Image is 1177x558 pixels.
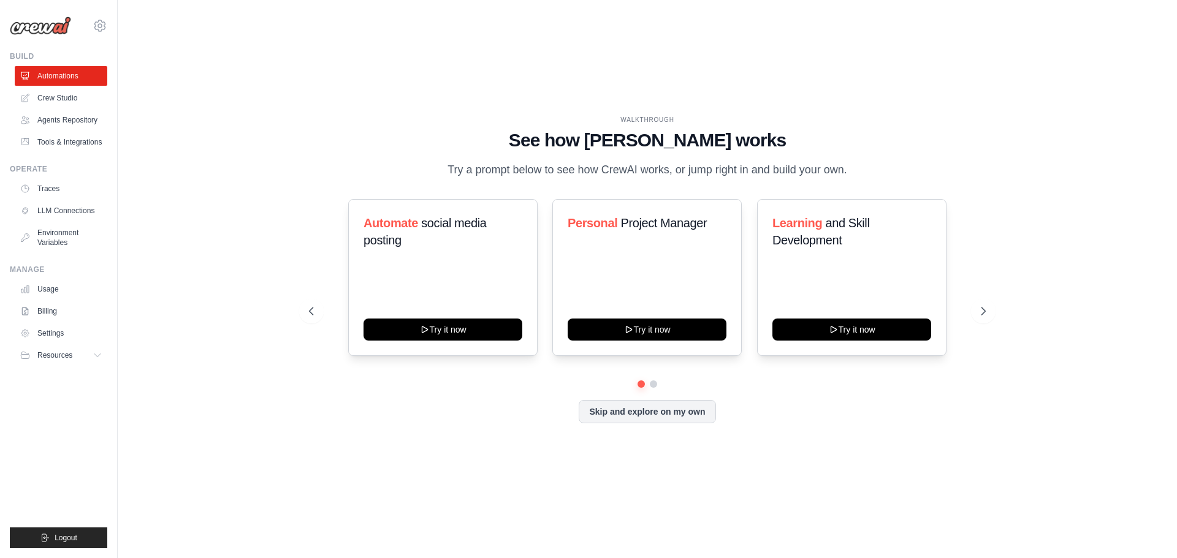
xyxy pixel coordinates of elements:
span: Automate [364,216,418,230]
button: Try it now [364,319,522,341]
button: Try it now [568,319,726,341]
span: Resources [37,350,72,360]
p: Try a prompt below to see how CrewAI works, or jump right in and build your own. [441,161,853,179]
span: social media posting [364,216,487,247]
button: Resources [15,345,107,365]
div: Build [10,51,107,61]
a: Settings [15,323,107,343]
div: WALKTHROUGH [309,115,986,124]
a: Environment Variables [15,223,107,252]
img: Logo [10,17,71,35]
div: Manage [10,265,107,274]
a: LLM Connections [15,201,107,221]
a: Traces [15,179,107,198]
a: Agents Repository [15,110,107,130]
button: Try it now [772,319,931,341]
a: Crew Studio [15,88,107,108]
div: Operate [10,164,107,174]
span: Personal [568,216,617,230]
span: Project Manager [621,216,707,230]
button: Logout [10,527,107,548]
span: and Skill Development [772,216,869,247]
span: Logout [55,533,77,543]
button: Skip and explore on my own [579,400,715,423]
a: Billing [15,301,107,321]
a: Automations [15,66,107,86]
h1: See how [PERSON_NAME] works [309,129,986,151]
a: Tools & Integrations [15,132,107,152]
span: Learning [772,216,822,230]
a: Usage [15,279,107,299]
